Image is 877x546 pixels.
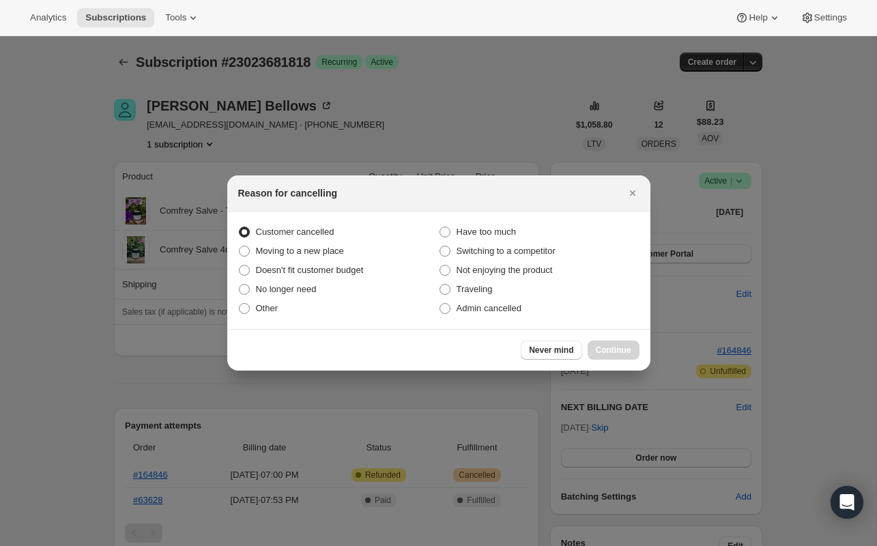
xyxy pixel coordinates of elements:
[256,265,364,275] span: Doesn't fit customer budget
[457,303,521,313] span: Admin cancelled
[814,12,847,23] span: Settings
[165,12,186,23] span: Tools
[157,8,208,27] button: Tools
[457,284,493,294] span: Traveling
[256,284,317,294] span: No longer need
[256,303,278,313] span: Other
[77,8,154,27] button: Subscriptions
[256,227,334,237] span: Customer cancelled
[256,246,344,256] span: Moving to a new place
[30,12,66,23] span: Analytics
[831,486,863,519] div: Open Intercom Messenger
[85,12,146,23] span: Subscriptions
[22,8,74,27] button: Analytics
[792,8,855,27] button: Settings
[457,246,556,256] span: Switching to a competitor
[749,12,767,23] span: Help
[727,8,789,27] button: Help
[457,265,553,275] span: Not enjoying the product
[457,227,516,237] span: Have too much
[238,186,337,200] h2: Reason for cancelling
[529,345,573,356] span: Never mind
[521,341,581,360] button: Never mind
[623,184,642,203] button: Close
